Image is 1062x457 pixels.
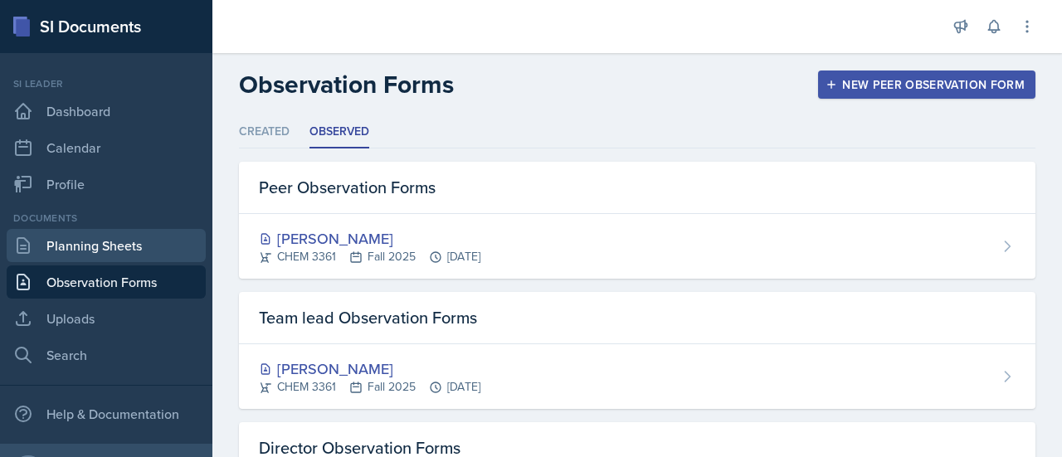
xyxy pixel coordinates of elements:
[259,378,480,396] div: CHEM 3361 Fall 2025 [DATE]
[7,338,206,372] a: Search
[7,302,206,335] a: Uploads
[7,76,206,91] div: Si leader
[7,168,206,201] a: Profile
[309,116,369,148] li: Observed
[7,211,206,226] div: Documents
[259,248,480,265] div: CHEM 3361 Fall 2025 [DATE]
[7,229,206,262] a: Planning Sheets
[7,265,206,299] a: Observation Forms
[818,70,1035,99] button: New Peer Observation Form
[239,116,290,148] li: Created
[239,162,1035,214] div: Peer Observation Forms
[259,357,480,380] div: [PERSON_NAME]
[7,131,206,164] a: Calendar
[829,78,1025,91] div: New Peer Observation Form
[239,344,1035,409] a: [PERSON_NAME] CHEM 3361Fall 2025[DATE]
[7,95,206,128] a: Dashboard
[239,70,454,100] h2: Observation Forms
[259,227,480,250] div: [PERSON_NAME]
[7,397,206,430] div: Help & Documentation
[239,292,1035,344] div: Team lead Observation Forms
[239,214,1035,279] a: [PERSON_NAME] CHEM 3361Fall 2025[DATE]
